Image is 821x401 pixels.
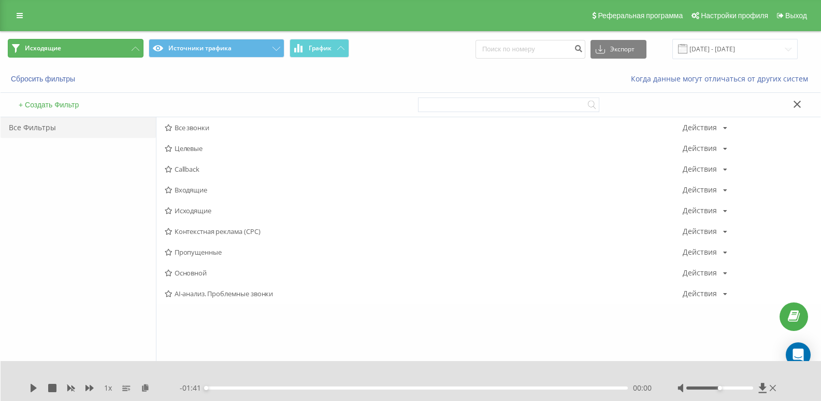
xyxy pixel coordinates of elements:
[165,124,683,131] span: Все звонки
[149,39,284,58] button: Источники трафика
[683,228,717,235] div: Действия
[180,383,206,393] span: - 01:41
[8,39,143,58] button: Исходящие
[16,100,82,109] button: + Создать Фильтр
[683,269,717,276] div: Действия
[290,39,349,58] button: График
[790,100,805,110] button: Закрыть
[165,248,683,256] span: Пропущенные
[165,165,683,173] span: Callback
[590,40,646,59] button: Экспорт
[165,145,683,152] span: Целевые
[204,386,208,390] div: Accessibility label
[25,44,61,52] span: Исходящие
[717,386,722,390] div: Accessibility label
[8,74,80,84] button: Сбросить фильтры
[683,290,717,297] div: Действия
[683,145,717,152] div: Действия
[104,383,112,393] span: 1 x
[598,11,683,20] span: Реферальная программа
[8,355,813,389] p: Сводная статистика звонков по заданным фильтрам за выбранный период
[631,74,813,84] a: Когда данные могут отличаться от других систем
[701,11,768,20] span: Настройки профиля
[165,207,683,214] span: Исходящие
[683,165,717,173] div: Действия
[683,186,717,193] div: Действия
[165,228,683,235] span: Контекстная реклама (CPC)
[476,40,585,59] input: Поиск по номеру
[1,117,156,138] div: Все Фильтры
[165,186,683,193] span: Входящие
[309,45,332,52] span: График
[633,383,652,393] span: 00:00
[683,207,717,214] div: Действия
[165,290,683,297] span: AI-анализ. Проблемные звонки
[683,248,717,256] div: Действия
[683,124,717,131] div: Действия
[786,342,811,367] div: Open Intercom Messenger
[165,269,683,276] span: Основной
[785,11,807,20] span: Выход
